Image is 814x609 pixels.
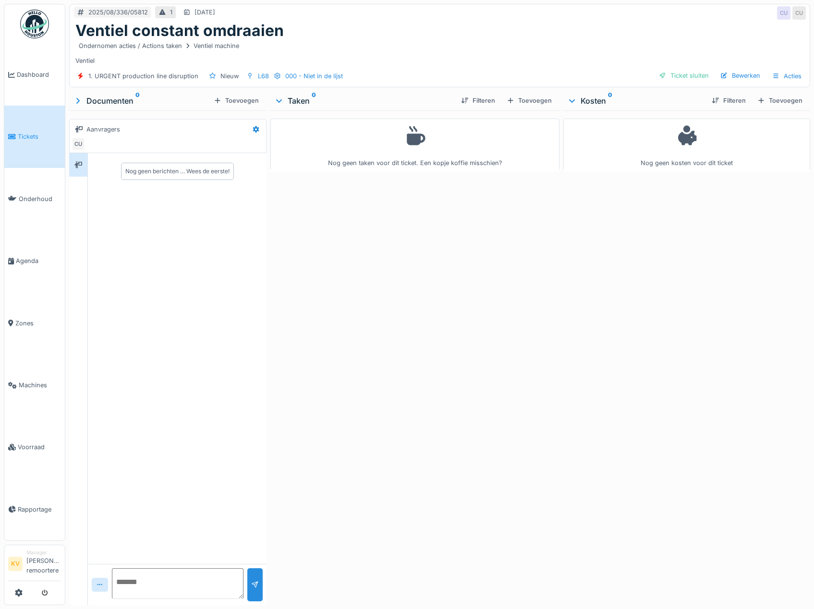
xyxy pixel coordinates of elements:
[194,8,215,17] div: [DATE]
[717,69,764,82] div: Bewerken
[88,8,148,17] div: 2025/08/336/05812
[75,40,804,65] div: Ventiel
[768,69,806,83] div: Acties
[8,557,23,571] li: KV
[18,442,61,452] span: Voorraad
[274,95,453,107] div: Taken
[73,95,210,107] div: Documenten
[277,123,553,167] div: Nog geen taken voor dit ticket. Een kopje koffie misschien?
[4,106,65,167] a: Tickets
[4,416,65,478] a: Voorraad
[708,94,750,107] div: Filteren
[135,95,140,107] sup: 0
[4,354,65,416] a: Machines
[655,69,713,82] div: Ticket sluiten
[792,6,806,20] div: CU
[170,8,172,17] div: 1
[79,41,239,50] div: Ondernomen acties / Actions taken Ventiel machine
[75,22,284,40] h1: Ventiel constant omdraaien
[285,72,343,81] div: 000 - Niet in de lijst
[15,319,61,328] span: Zones
[88,72,198,81] div: 1. URGENT production line disruption
[26,549,61,556] div: Manager
[608,95,612,107] sup: 0
[4,230,65,292] a: Agenda
[8,549,61,581] a: KV Manager[PERSON_NAME] remoortere
[72,137,85,151] div: CU
[18,505,61,514] span: Rapportage
[258,72,269,81] div: L68
[20,10,49,38] img: Badge_color-CXgf-gQk.svg
[86,125,120,134] div: Aanvragers
[220,72,239,81] div: Nieuw
[4,44,65,106] a: Dashboard
[570,123,804,167] div: Nog geen kosten voor dit ticket
[18,132,61,141] span: Tickets
[503,94,556,107] div: Toevoegen
[210,94,263,107] div: Toevoegen
[17,70,61,79] span: Dashboard
[19,194,61,203] span: Onderhoud
[26,549,61,579] li: [PERSON_NAME] remoortere
[4,478,65,540] a: Rapportage
[753,94,806,107] div: Toevoegen
[19,381,61,390] span: Machines
[125,167,230,176] div: Nog geen berichten … Wees de eerste!
[16,256,61,265] span: Agenda
[312,95,316,107] sup: 0
[457,94,499,107] div: Filteren
[4,168,65,230] a: Onderhoud
[567,95,704,107] div: Kosten
[4,292,65,354] a: Zones
[777,6,790,20] div: CU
